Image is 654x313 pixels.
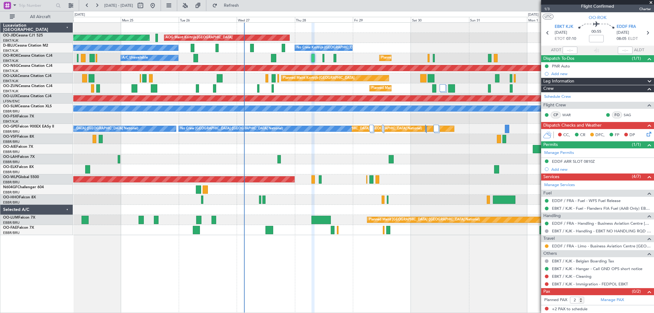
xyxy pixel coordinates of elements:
span: OO-SLM [3,105,18,108]
a: SAG [624,112,637,118]
span: Flight Crew [543,102,566,109]
a: OO-LUMFalcon 7X [3,216,35,219]
a: D-IBLUCessna Citation M2 [3,44,48,48]
a: OO-WLPGlobal 5500 [3,175,39,179]
span: OO-HHO [3,196,19,199]
input: --:-- [563,47,577,54]
a: EBKT / KJK - Cleaning [552,274,591,279]
span: Dispatch Checks and Weather [543,122,602,129]
div: CP [551,112,561,118]
span: OO-NSG [3,64,18,68]
span: [DATE] [617,30,629,36]
a: EBKT / KJK - Handling - EBKT NO HANDLING RQD FOR CJ [552,228,651,234]
a: LFSN/ENC [3,99,20,104]
div: Add new [551,167,651,172]
span: CR [580,132,585,138]
span: CC, [563,132,570,138]
span: D-IBLU [3,44,15,48]
span: [DATE] - [DATE] [104,3,133,8]
span: Charter [634,6,651,12]
a: EBBR/BRU [3,160,20,164]
a: EBKT / KJK - Immigration - FEDPOL EBKT [552,281,628,287]
div: EDDF ARR SLOT 0810Z [552,159,595,164]
a: OO-FAEFalcon 7X [3,226,34,230]
a: EDDF / FRA - Fuel - WFS Fuel Release [552,198,621,203]
a: OO-ELKFalcon 8X [3,165,34,169]
span: 08:05 [617,36,626,42]
span: DFC, [595,132,605,138]
div: [DATE] [528,12,538,17]
a: EBKT/KJK [3,79,18,83]
a: EBKT/KJK [3,119,18,124]
span: [DATE] [555,30,567,36]
div: Mon 25 [121,17,179,22]
span: OO-ELK [3,165,17,169]
div: Planned Maint Kortrijk-[GEOGRAPHIC_DATA] [371,84,443,93]
span: Others [543,250,557,257]
div: Sat 30 [411,17,469,22]
div: FO [612,112,622,118]
a: EBBR/BRU [3,150,20,154]
a: EBKT/KJK [3,48,18,53]
span: Fuel [543,190,552,197]
a: EBBR/BRU [3,220,20,225]
span: OO-JID [3,34,16,37]
label: Planned PAX [544,297,567,303]
span: Pax [543,288,550,295]
span: Services [543,174,559,181]
span: 07:10 [566,36,576,42]
div: Planned Maint Kortrijk-[GEOGRAPHIC_DATA] [283,74,354,83]
a: EBKT/KJK [3,69,18,73]
div: [DATE] [75,12,85,17]
span: OO-LAH [3,155,18,159]
span: OO-ROK [3,54,18,58]
span: ATOT [551,47,561,53]
span: All Aircraft [16,15,65,19]
span: Travel [543,235,555,242]
a: OO-FSXFalcon 7X [3,115,34,118]
span: OO-LXA [3,74,17,78]
div: PNR Auto [552,63,570,69]
span: OO-WLP [3,175,18,179]
span: ETOT [555,36,565,42]
a: OO-ROKCessna Citation CJ4 [3,54,52,58]
span: N604GF [3,185,17,189]
a: OO-LUXCessna Citation CJ4 [3,94,52,98]
a: EDDF / FRA - Handling - Business Aviation Centre [GEOGRAPHIC_DATA] ([PERSON_NAME] Avn) EDDF / FRA [552,221,651,226]
a: EBBR/BRU [3,231,20,235]
span: OO-GPE [3,125,17,128]
span: Crew [543,85,554,92]
span: OO-LUM [3,216,18,219]
div: Tue 26 [179,17,237,22]
a: Manage PAX [601,297,624,303]
a: EBKT / KJK - Hangar - Call GND OPS short notice [552,266,642,271]
a: OO-AIEFalcon 7X [3,145,33,149]
button: All Aircraft [7,12,67,22]
div: Planned Maint [GEOGRAPHIC_DATA] ([GEOGRAPHIC_DATA] National) [311,124,422,133]
span: OO-FAE [3,226,17,230]
div: No Crew [GEOGRAPHIC_DATA] ([GEOGRAPHIC_DATA] National) [180,124,283,133]
a: EBKT/KJK [3,38,18,43]
span: OO-LUX [3,94,17,98]
a: EBBR/BRU [3,190,20,195]
span: Permits [543,141,558,148]
span: EDDF FRA [617,24,636,30]
input: Trip Number [19,1,54,10]
a: EBBR/BRU [3,170,20,174]
a: N604GFChallenger 604 [3,185,44,189]
span: 1/3 [544,6,559,12]
a: OO-JIDCessna CJ1 525 [3,34,43,37]
div: Mon 1 [527,17,585,22]
div: AOG Maint Kortrijk-[GEOGRAPHIC_DATA] [166,33,233,42]
a: EBBR/BRU [3,180,20,185]
a: EBBR/BRU [3,109,20,114]
div: Sun 24 [63,17,120,22]
div: Flight Confirmed [581,3,614,10]
span: (0/2) [632,288,641,295]
span: ELDT [628,36,638,42]
a: EBKT/KJK [3,89,18,94]
span: Handling [543,212,561,219]
span: OO-ROK [589,14,606,21]
div: Sun 31 [469,17,527,22]
span: 00:55 [591,29,601,35]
